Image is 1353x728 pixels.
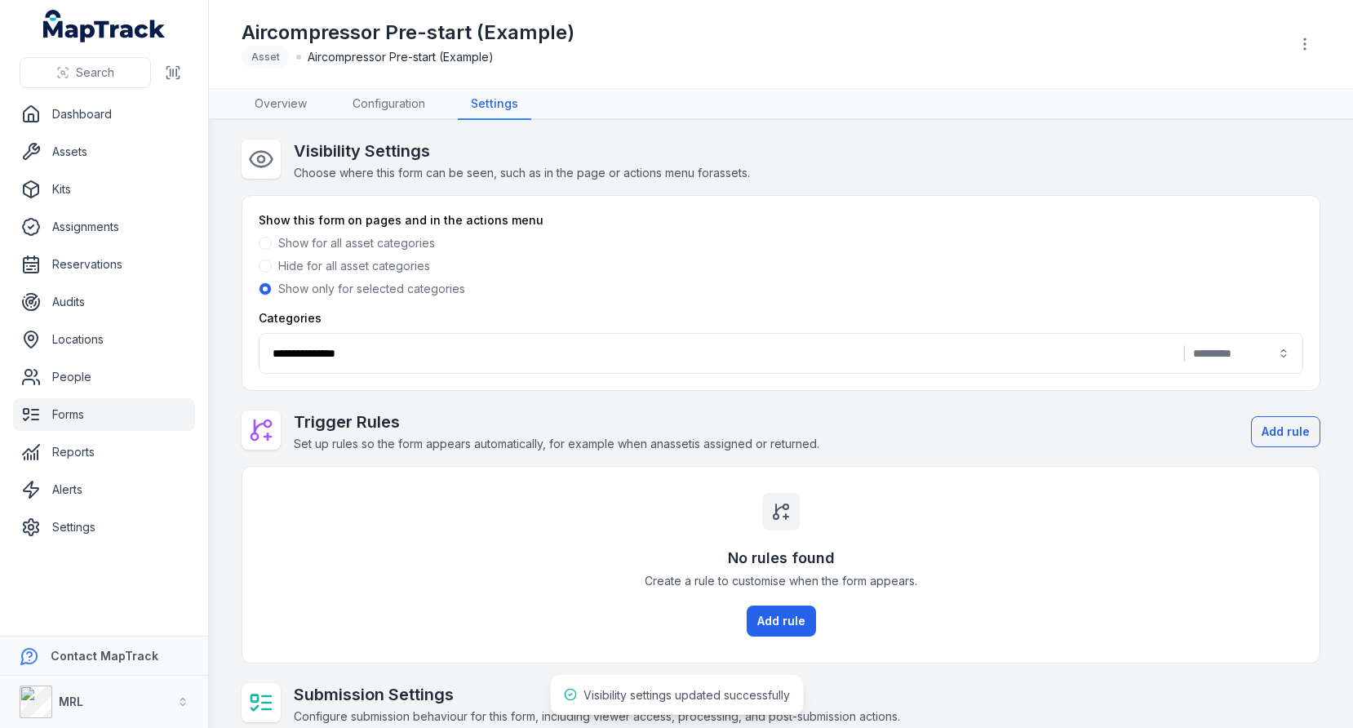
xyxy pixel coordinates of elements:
a: Configuration [339,89,438,120]
span: Choose where this form can be seen, such as in the page or actions menu for assets . [294,166,750,180]
a: Settings [458,89,531,120]
button: Add rule [747,606,816,637]
span: Aircompressor Pre-start (Example) [308,49,494,65]
label: Show for all asset categories [278,235,435,251]
label: Show this form on pages and in the actions menu [259,212,543,229]
label: Show only for selected categories [278,281,465,297]
label: Categories [259,310,322,326]
span: Set up rules so the form appears automatically, for example when an asset is assigned or returned. [294,437,819,451]
a: Overview [242,89,320,120]
label: Hide for all asset categories [278,258,430,274]
a: Assets [13,135,195,168]
h2: Submission Settings [294,683,900,706]
a: MapTrack [43,10,166,42]
span: Visibility settings updated successfully [583,688,790,702]
span: Search [76,64,114,81]
button: | [259,333,1303,374]
h1: Aircompressor Pre-start (Example) [242,20,574,46]
span: Create a rule to customise when the form appears. [645,573,917,589]
span: Configure submission behaviour for this form, including viewer access, processing, and post-submi... [294,709,900,723]
button: Search [20,57,151,88]
h3: No rules found [728,547,835,570]
a: Kits [13,173,195,206]
a: Dashboard [13,98,195,131]
div: Asset [242,46,290,69]
a: Assignments [13,211,195,243]
strong: Contact MapTrack [51,649,158,663]
a: People [13,361,195,393]
a: Settings [13,511,195,544]
strong: MRL [59,695,83,708]
a: Audits [13,286,195,318]
a: Alerts [13,473,195,506]
a: Locations [13,323,195,356]
h2: Trigger Rules [294,411,819,433]
a: Reservations [13,248,195,281]
a: Reports [13,436,195,468]
h2: Visibility Settings [294,140,750,162]
button: Add rule [1251,416,1320,447]
a: Forms [13,398,195,431]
